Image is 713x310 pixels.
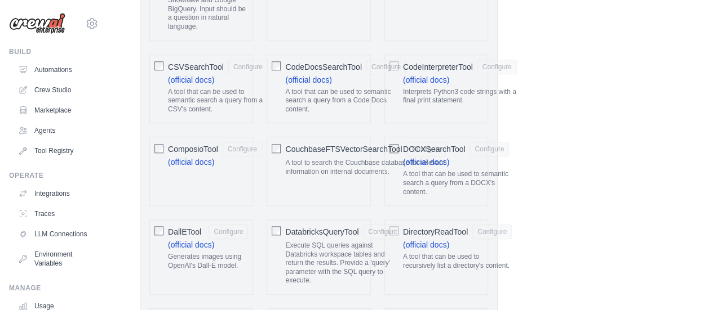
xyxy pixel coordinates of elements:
a: Marketplace [14,101,99,119]
p: Interprets Python3 code strings with a final print statement. [403,88,517,105]
span: DallETool [168,226,201,237]
a: (official docs) [403,75,449,84]
p: A tool that can be used to semantic search a query from a CSV's content. [168,88,268,114]
a: Automations [14,61,99,79]
a: (official docs) [168,75,214,84]
a: (official docs) [403,158,449,167]
img: Logo [9,13,65,34]
button: CSVSearchTool (official docs) A tool that can be used to semantic search a query from a CSV's con... [228,60,268,74]
a: Tool Registry [14,142,99,160]
div: Build [9,47,99,56]
p: A tool to search the Couchbase database for relevant information on internal documents. [285,159,446,176]
span: CodeInterpreterTool [403,61,473,73]
p: Execute SQL queries against Databricks workspace tables and return the results. Provide a 'query'... [285,241,402,285]
p: A tool that can be used to recursively list a directory's content. [403,253,512,270]
span: CSVSearchTool [168,61,224,73]
a: Agents [14,122,99,140]
a: Integrations [14,185,99,203]
a: (official docs) [403,240,449,249]
span: DOCXSearchTool [403,143,466,155]
span: CouchbaseFTSVectorSearchTool [285,143,402,155]
button: CodeDocsSearchTool (official docs) A tool that can be used to semantic search a query from a Code... [366,60,406,74]
p: A tool that can be used to semantic search a query from a Code Docs content. [285,88,405,114]
div: Manage [9,284,99,293]
div: Operate [9,171,99,180]
button: ComposioTool (official docs) [223,142,262,156]
a: Traces [14,205,99,223]
button: DallETool (official docs) Generates images using OpenAI's Dall-E model. [209,224,248,239]
span: ComposioTool [168,143,218,155]
a: (official docs) [168,240,214,249]
button: CodeInterpreterTool (official docs) Interprets Python3 code strings with a final print statement. [477,60,517,74]
a: Environment Variables [14,245,99,272]
p: A tool that can be used to semantic search a query from a DOCX's content. [403,170,510,196]
span: DirectoryReadTool [403,226,468,237]
a: (official docs) [168,158,214,167]
button: DatabricksQueryTool Execute SQL queries against Databricks workspace tables and return the result... [363,224,402,239]
button: DirectoryReadTool (official docs) A tool that can be used to recursively list a directory's content. [472,224,512,239]
a: (official docs) [285,75,331,84]
span: CodeDocsSearchTool [285,61,361,73]
span: DatabricksQueryTool [285,226,358,237]
a: Crew Studio [14,81,99,99]
p: Generates images using OpenAI's Dall-E model. [168,253,248,270]
button: DOCXSearchTool (official docs) A tool that can be used to semantic search a query from a DOCX's c... [470,142,509,156]
a: LLM Connections [14,225,99,243]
